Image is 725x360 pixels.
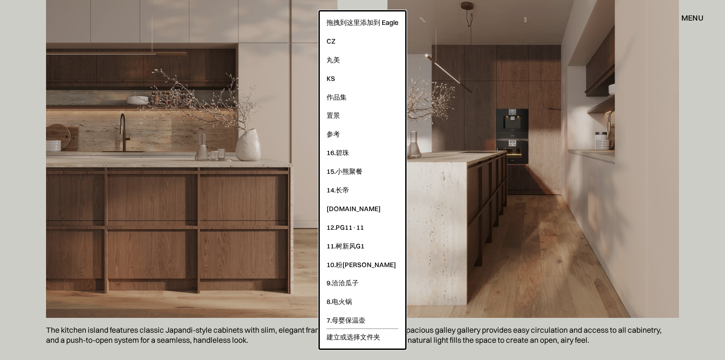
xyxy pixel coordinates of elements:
[327,297,398,306] div: 8.电火锅
[327,260,398,270] div: 10.粉[PERSON_NAME]
[327,18,398,27] div: 拖拽到这里添加到 Eagle
[327,333,398,342] div: 建立或选择文件夹
[327,130,398,139] div: 参考
[327,279,398,288] div: 9.洽洽瓜子
[327,74,398,83] div: KS
[327,242,398,251] div: 11.树新风G1
[327,223,398,232] div: 12.PG11·11
[327,148,398,157] div: 16.碧珠
[327,204,398,214] div: [DOMAIN_NAME]
[327,93,398,102] div: 作品集
[327,37,398,46] div: CZ
[327,56,398,65] div: 丸美
[327,186,398,195] div: 14.长帝
[327,316,398,325] div: 7.母婴保温壶
[327,111,398,120] div: 置景
[327,167,398,176] div: 15.小熊聚餐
